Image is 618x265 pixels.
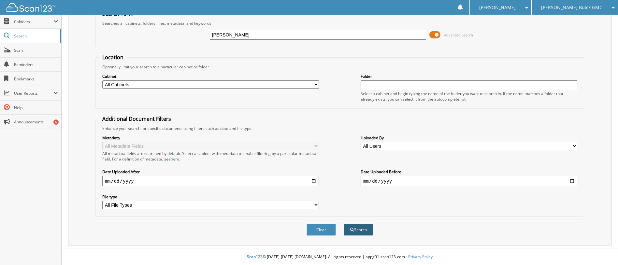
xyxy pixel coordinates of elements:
[62,249,618,265] div: © [DATE]-[DATE] [DOMAIN_NAME]. All rights reserved | appg01-scan123-com |
[14,76,58,82] span: Bookmarks
[361,91,577,102] div: Select a cabinet and begin typing the name of the folder you want to search in. If the name match...
[14,19,53,24] span: Cabinets
[14,62,58,67] span: Reminders
[247,254,263,259] span: Scan123
[444,33,473,37] span: Advanced Search
[14,119,58,125] span: Announcements
[99,21,580,26] div: Searches all cabinets, folders, files, metadata, and keywords
[7,3,55,12] img: scan123-logo-white.svg
[307,224,336,236] button: Clear
[171,156,179,162] a: here
[102,169,319,174] label: Date Uploaded After
[408,254,433,259] a: Privacy Policy
[585,234,618,265] iframe: Chat Widget
[14,48,58,53] span: Scan
[99,64,580,70] div: Optionally limit your search to a particular cabinet or folder
[102,194,319,200] label: File type
[102,135,319,141] label: Metadata
[479,6,516,9] span: [PERSON_NAME]
[14,105,58,110] span: Help
[102,151,319,162] div: All metadata fields are searched by default. Select a cabinet with metadata to enable filtering b...
[361,176,577,186] input: end
[344,224,373,236] button: Search
[102,176,319,186] input: start
[102,74,319,79] label: Cabinet
[361,169,577,174] label: Date Uploaded Before
[14,33,57,39] span: Search
[541,6,602,9] span: [PERSON_NAME] Buick GMC
[361,135,577,141] label: Uploaded By
[14,91,53,96] span: User Reports
[99,115,174,122] legend: Additional Document Filters
[53,119,59,125] div: 6
[361,74,577,79] label: Folder
[99,126,580,131] div: Enhance your search for specific documents using filters such as date and file type.
[99,54,127,61] legend: Location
